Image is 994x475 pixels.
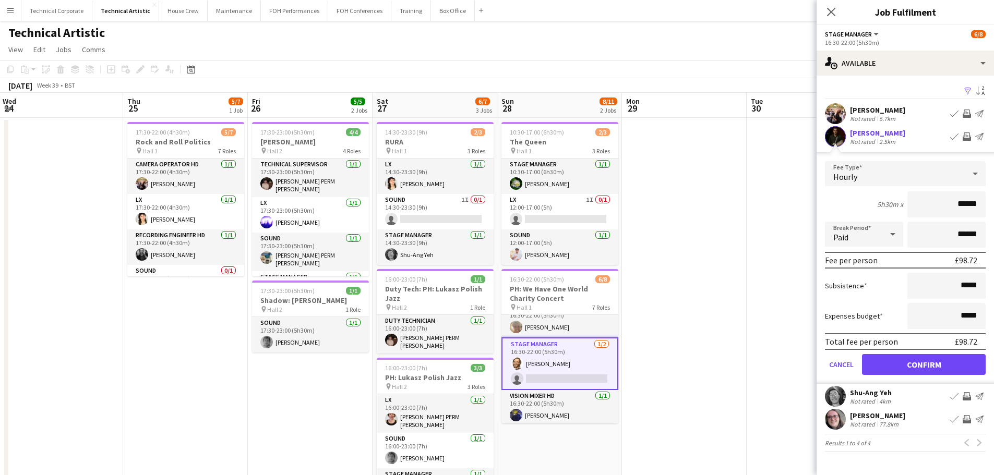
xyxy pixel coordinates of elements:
span: Results 1 to 4 of 4 [825,439,870,447]
span: 4/4 [346,128,361,136]
app-card-role: Sound0/117:30-22:00 (4h30m) [127,265,244,300]
span: 16:30-22:00 (5h30m) [510,275,564,283]
span: Paid [833,232,848,242]
span: 2/3 [471,128,485,136]
app-job-card: 17:30-22:00 (4h30m)5/7Rock and Roll Politics Hall 17 RolesCamera Operator HD1/117:30-22:00 (4h30m... [127,122,244,276]
app-card-role: Stage Manager1/216:30-22:00 (5h30m)[PERSON_NAME] [501,337,618,390]
span: 1 Role [470,303,485,311]
div: Total fee per person [825,336,898,347]
span: 26 [250,102,260,114]
app-job-card: 17:30-23:00 (5h30m)4/4[PERSON_NAME] Hall 24 RolesTechnical Supervisor1/117:30-23:00 (5h30m)[PERSO... [252,122,369,276]
span: Mon [626,96,640,106]
div: Fee per person [825,255,878,265]
app-card-role: Technical Supervisor1/117:30-23:00 (5h30m)[PERSON_NAME] PERM [PERSON_NAME] [252,159,369,197]
app-job-card: 10:30-17:00 (6h30m)2/3The Queen Hall 13 RolesStage Manager1/110:30-17:00 (6h30m)[PERSON_NAME]LX1I... [501,122,618,265]
app-job-card: 16:00-23:00 (7h)1/1Duty Tech: PH: Lukasz Polish Jazz Hall 21 RoleDuty Technician1/116:00-23:00 (7... [377,269,494,354]
div: BST [65,81,75,89]
button: Confirm [862,354,986,375]
div: [PERSON_NAME] [850,105,905,115]
span: Hall 1 [392,147,407,155]
span: Hall 2 [267,306,282,313]
app-card-role: Sound1/116:30-22:00 (5h30m)[PERSON_NAME] [501,302,618,337]
span: Hall 1 [517,303,532,311]
div: 2 Jobs [351,106,367,114]
a: Comms [78,43,110,56]
span: Week 39 [34,81,61,89]
h3: PH: We Have One World Charity Concert [501,284,618,303]
span: Hall 2 [392,303,407,311]
span: 17:30-22:00 (4h30m) [136,128,190,136]
app-card-role: LX1/117:30-22:00 (4h30m)[PERSON_NAME] [127,194,244,229]
span: 28 [500,102,514,114]
span: 7 Roles [218,147,236,155]
h3: Job Fulfilment [817,5,994,19]
button: House Crew [159,1,208,21]
app-card-role: Duty Technician1/116:00-23:00 (7h)[PERSON_NAME] PERM [PERSON_NAME] [377,315,494,354]
div: Available [817,51,994,76]
app-card-role: Recording Engineer HD1/117:30-22:00 (4h30m)[PERSON_NAME] [127,229,244,265]
a: View [4,43,27,56]
span: View [8,45,23,54]
div: 77.8km [877,420,901,428]
div: 4km [877,397,893,405]
div: 3 Jobs [476,106,492,114]
span: 1/1 [346,287,361,295]
div: 2.5km [877,138,897,145]
div: 16:30-22:00 (5h30m) [825,39,986,46]
div: 5h30m x [877,200,903,209]
div: 2 Jobs [600,106,617,114]
div: Not rated [850,138,877,145]
div: [PERSON_NAME] [850,128,905,138]
span: Hall 2 [392,383,407,391]
app-card-role: LX1I0/112:00-17:00 (5h) [501,194,618,229]
span: 3 Roles [468,383,485,391]
div: 17:30-23:00 (5h30m)1/1Shadow: [PERSON_NAME] Hall 21 RoleSound1/117:30-23:00 (5h30m)[PERSON_NAME] [252,281,369,352]
span: 5/5 [351,98,365,105]
app-job-card: 14:30-23:30 (9h)2/3RURA Hall 13 RolesLX1/114:30-23:30 (9h)[PERSON_NAME]Sound1I0/114:30-23:30 (9h)... [377,122,494,265]
a: Jobs [52,43,76,56]
div: [PERSON_NAME] [850,411,905,420]
span: 24 [1,102,16,114]
span: 1 Role [345,306,361,313]
app-card-role: Sound1/112:00-17:00 (5h)[PERSON_NAME] [501,229,618,265]
span: Jobs [56,45,71,54]
span: 25 [126,102,140,114]
div: £98.72 [955,255,977,265]
span: Hourly [833,172,857,182]
h3: Rock and Roll Politics [127,137,244,147]
div: 1 Job [229,106,243,114]
button: Technical Artistic [92,1,159,21]
app-card-role: LX1/117:30-23:00 (5h30m)[PERSON_NAME] [252,197,369,233]
app-card-role: Stage Manager1/1 [252,271,369,307]
span: Sat [377,96,388,106]
span: 16:00-23:00 (7h) [385,275,427,283]
span: 5/7 [229,98,243,105]
span: 10:30-17:00 (6h30m) [510,128,564,136]
span: Sun [501,96,514,106]
div: Not rated [850,397,877,405]
button: Stage Manager [825,30,880,38]
div: [DATE] [8,80,32,91]
app-card-role: LX1/116:00-23:00 (7h)[PERSON_NAME] PERM [PERSON_NAME] [377,394,494,433]
span: Hall 1 [517,147,532,155]
button: Training [391,1,431,21]
span: 14:30-23:30 (9h) [385,128,427,136]
span: Edit [33,45,45,54]
app-card-role: Sound1/116:00-23:00 (7h)[PERSON_NAME] [377,433,494,468]
button: Technical Corporate [21,1,92,21]
span: 3 Roles [468,147,485,155]
span: Thu [127,96,140,106]
span: 7 Roles [592,303,610,311]
h3: [PERSON_NAME] [252,137,369,147]
h3: Shadow: [PERSON_NAME] [252,296,369,305]
span: 2/3 [595,128,610,136]
div: Not rated [850,115,877,123]
span: 30 [749,102,763,114]
span: 4 Roles [343,147,361,155]
span: 3/3 [471,364,485,372]
app-card-role: Camera Operator HD1/117:30-22:00 (4h30m)[PERSON_NAME] [127,159,244,194]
